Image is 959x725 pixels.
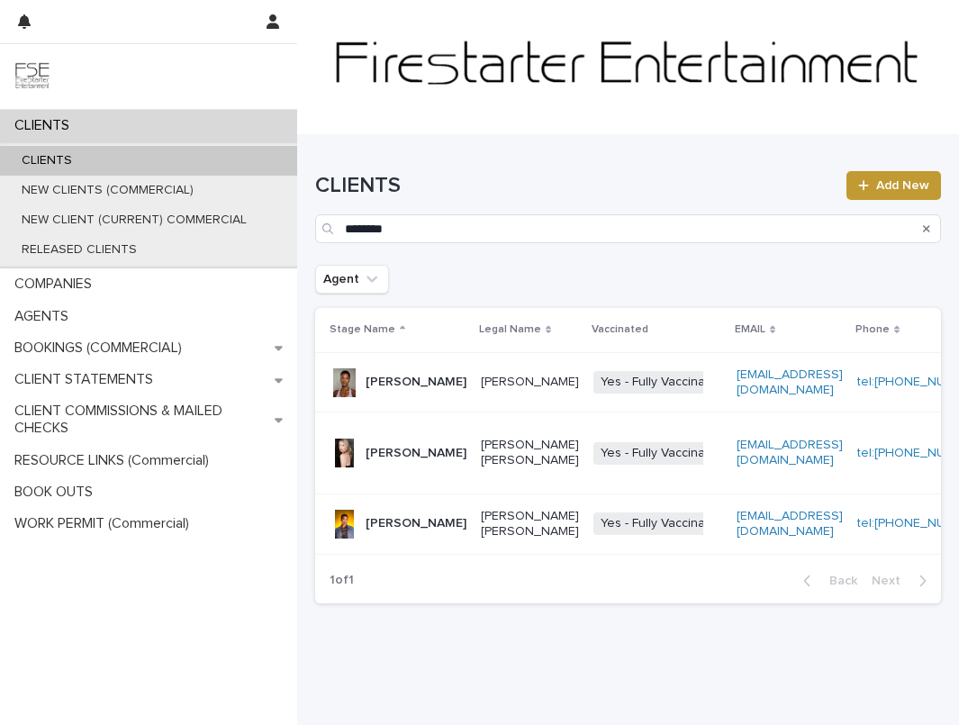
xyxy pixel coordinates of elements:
[864,573,941,589] button: Next
[7,371,167,388] p: CLIENT STATEMENTS
[7,452,223,469] p: RESOURCE LINKS (Commercial)
[481,438,579,468] p: [PERSON_NAME] [PERSON_NAME]
[846,171,941,200] a: Add New
[7,242,151,258] p: RELEASED CLIENTS
[819,575,857,587] span: Back
[366,446,466,461] p: [PERSON_NAME]
[789,573,864,589] button: Back
[481,375,579,390] p: [PERSON_NAME]
[872,575,911,587] span: Next
[7,183,208,198] p: NEW CLIENTS (COMMERCIAL)
[593,512,731,535] span: Yes - Fully Vaccinated
[7,117,84,134] p: CLIENTS
[315,265,389,294] button: Agent
[593,442,731,465] span: Yes - Fully Vaccinated
[7,340,196,357] p: BOOKINGS (COMMERCIAL)
[481,509,579,539] p: [PERSON_NAME] [PERSON_NAME]
[330,320,395,340] p: Stage Name
[7,515,204,532] p: WORK PERMIT (Commercial)
[7,153,86,168] p: CLIENTS
[737,510,843,538] a: [EMAIL_ADDRESS][DOMAIN_NAME]
[7,403,275,437] p: CLIENT COMMISSIONS & MAILED CHECKS
[593,371,731,394] span: Yes - Fully Vaccinated
[737,368,843,396] a: [EMAIL_ADDRESS][DOMAIN_NAME]
[7,276,106,293] p: COMPANIES
[479,320,541,340] p: Legal Name
[737,439,843,467] a: [EMAIL_ADDRESS][DOMAIN_NAME]
[855,320,890,340] p: Phone
[315,558,368,603] p: 1 of 1
[7,484,107,501] p: BOOK OUTS
[735,320,765,340] p: EMAIL
[592,320,648,340] p: Vaccinated
[876,179,929,192] span: Add New
[315,214,941,243] input: Search
[315,173,836,199] h1: CLIENTS
[366,375,466,390] p: [PERSON_NAME]
[14,59,50,95] img: 9JgRvJ3ETPGCJDhvPVA5
[7,213,261,228] p: NEW CLIENT (CURRENT) COMMERCIAL
[366,516,466,531] p: [PERSON_NAME]
[7,308,83,325] p: AGENTS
